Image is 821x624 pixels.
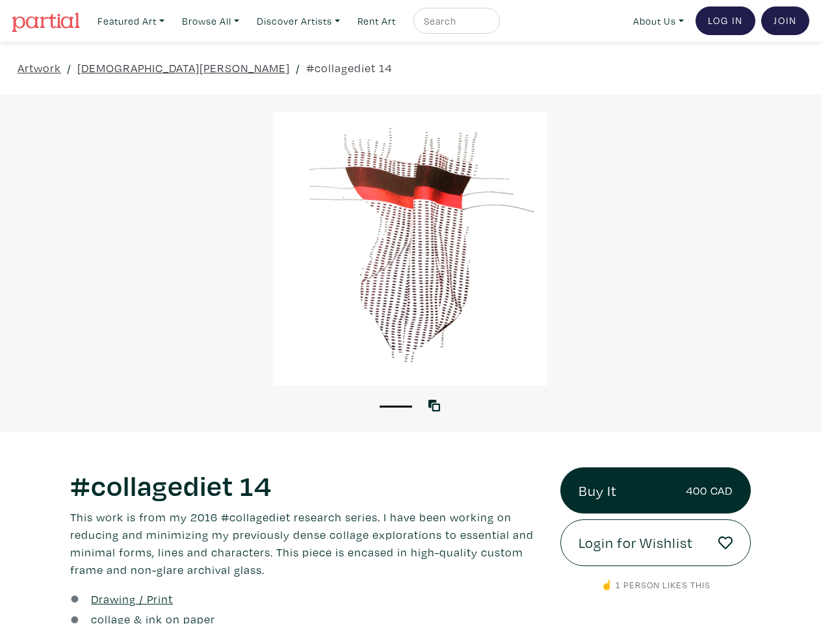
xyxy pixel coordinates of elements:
[686,482,733,499] small: 400 CAD
[560,467,751,514] a: Buy It400 CAD
[380,406,412,408] button: 1 of 1
[77,59,290,77] a: [DEMOGRAPHIC_DATA][PERSON_NAME]
[761,6,809,35] a: Join
[627,8,690,34] a: About Us
[579,532,693,554] span: Login for Wishlist
[696,6,755,35] a: Log In
[70,508,541,578] p: This work is from my 2016 #collagediet research series. I have been working on reducing and minim...
[423,13,488,29] input: Search
[306,59,392,77] a: #collagediet 14
[18,59,61,77] a: Artwork
[251,8,346,34] a: Discover Artists
[92,8,170,34] a: Featured Art
[176,8,245,34] a: Browse All
[91,591,173,606] u: Drawing / Print
[296,59,300,77] span: /
[560,578,751,592] p: ☝️ 1 person likes this
[352,8,402,34] a: Rent Art
[70,467,541,502] h1: #collagediet 14
[91,590,173,608] a: Drawing / Print
[67,59,72,77] span: /
[560,519,751,566] a: Login for Wishlist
